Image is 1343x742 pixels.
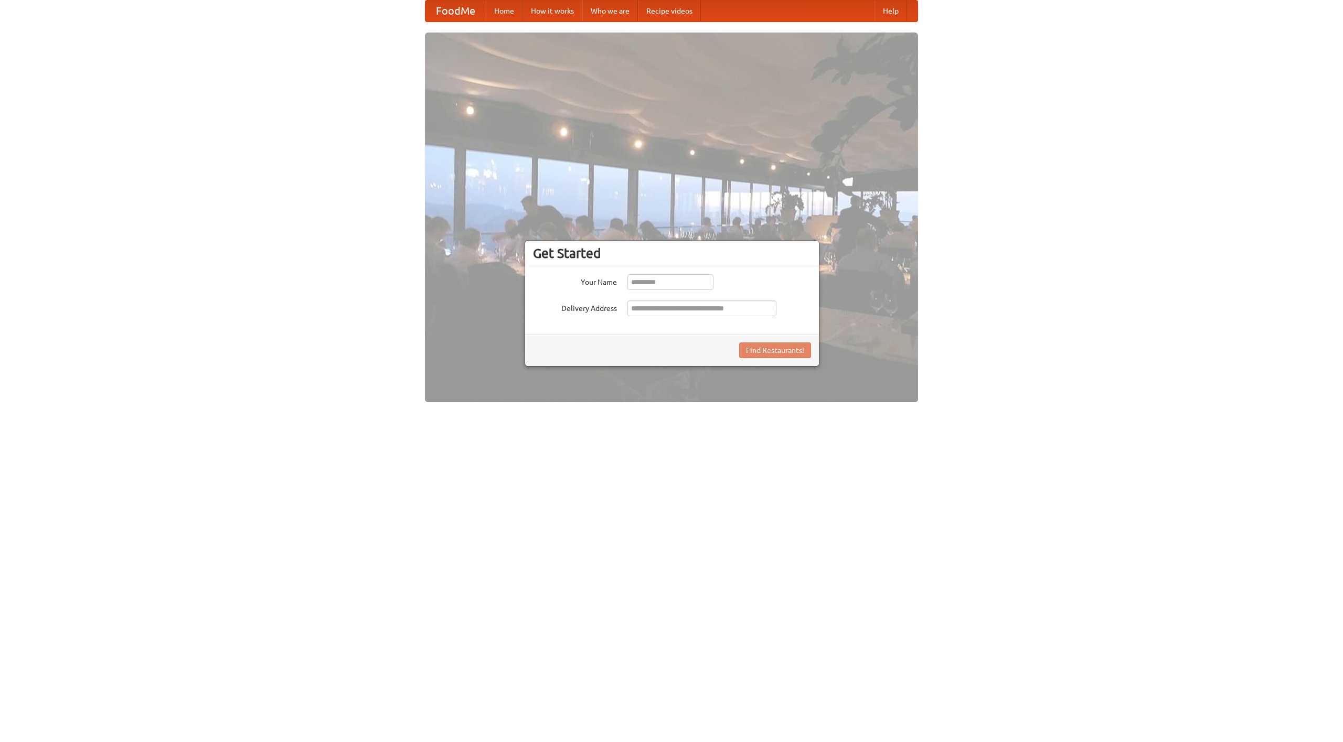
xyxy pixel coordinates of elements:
a: Recipe videos [638,1,701,21]
h3: Get Started [533,245,811,261]
a: Home [486,1,523,21]
a: FoodMe [425,1,486,21]
label: Delivery Address [533,300,617,314]
a: How it works [523,1,582,21]
a: Who we are [582,1,638,21]
a: Help [875,1,907,21]
button: Find Restaurants! [739,342,811,358]
label: Your Name [533,274,617,287]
